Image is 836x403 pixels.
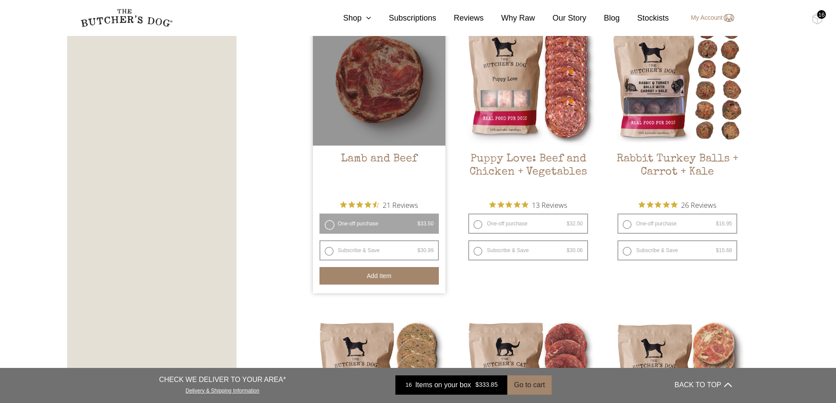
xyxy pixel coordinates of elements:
[611,13,744,146] img: Rabbit Turkey Balls + Carrot + Kale
[812,13,823,25] img: TBD_Cart-Full.png
[371,12,436,24] a: Subscriptions
[489,198,567,211] button: Rated 5 out of 5 stars from 13 reviews. Jump to reviews.
[716,221,719,227] span: $
[415,380,471,390] span: Items on your box
[326,12,371,24] a: Shop
[436,12,484,24] a: Reviews
[475,382,498,389] bdi: 333.85
[617,214,737,234] label: One-off purchase
[319,240,439,260] label: Subscribe & Save
[675,374,732,396] button: BACK TO TOP
[681,198,716,211] span: 26 Reviews
[567,221,583,227] bdi: 32.50
[532,198,567,211] span: 13 Reviews
[468,240,588,260] label: Subscribe & Save
[313,153,446,194] h2: Lamb and Beef
[567,247,570,253] span: $
[417,247,420,253] span: $
[620,12,669,24] a: Stockists
[462,13,595,146] img: Puppy Love: Beef and Chicken + Vegetables
[682,13,734,23] a: My Account
[639,198,716,211] button: Rated 5 out of 5 stars from 26 reviews. Jump to reviews.
[402,381,415,389] div: 16
[186,385,259,394] a: Delivery & Shipping Information
[617,240,737,260] label: Subscribe & Save
[319,214,439,234] label: One-off purchase
[319,267,439,285] button: Add item
[507,375,551,395] button: Go to cart
[484,12,535,24] a: Why Raw
[340,198,418,211] button: Rated 4.6 out of 5 stars from 21 reviews. Jump to reviews.
[468,214,588,234] label: One-off purchase
[567,221,570,227] span: $
[417,247,434,253] bdi: 30.99
[535,12,586,24] a: Our Story
[716,247,719,253] span: $
[586,12,620,24] a: Blog
[716,247,732,253] bdi: 15.68
[567,247,583,253] bdi: 30.06
[417,221,420,227] span: $
[395,375,507,395] a: 16 Items on your box $333.85
[716,221,732,227] bdi: 16.95
[817,10,826,19] div: 16
[159,374,286,385] p: CHECK WE DELIVER TO YOUR AREA*
[417,221,434,227] bdi: 33.50
[313,13,446,194] a: Lamb and Beef
[462,153,595,194] h2: Puppy Love: Beef and Chicken + Vegetables
[383,198,418,211] span: 21 Reviews
[462,13,595,194] a: Puppy Love: Beef and Chicken + VegetablesPuppy Love: Beef and Chicken + Vegetables
[475,382,479,389] span: $
[611,153,744,194] h2: Rabbit Turkey Balls + Carrot + Kale
[611,13,744,194] a: Rabbit Turkey Balls + Carrot + KaleRabbit Turkey Balls + Carrot + Kale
